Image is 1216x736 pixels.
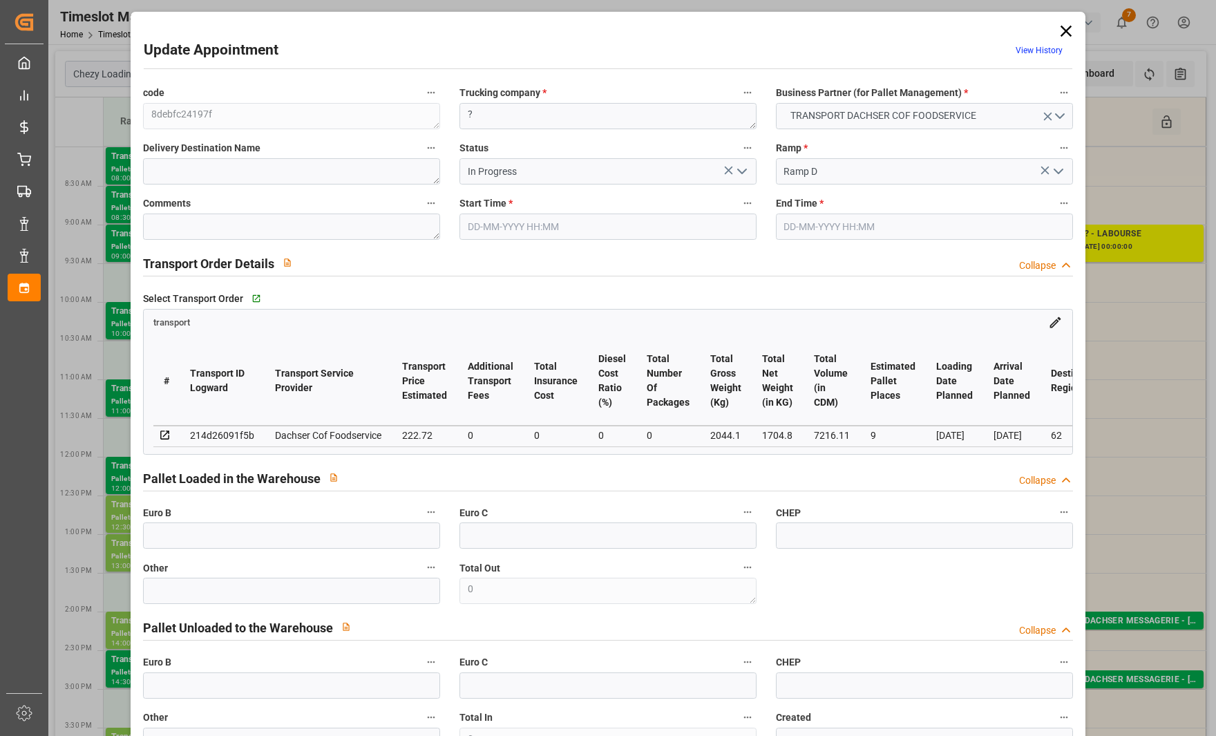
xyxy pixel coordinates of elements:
div: 1704.8 [762,427,793,444]
span: transport [153,317,190,328]
span: CHEP [776,506,801,520]
div: 0 [534,427,578,444]
span: Start Time [459,196,513,211]
th: # [153,337,180,426]
button: open menu [730,161,751,182]
button: Euro C [739,503,757,521]
div: 9 [871,427,915,444]
span: Ramp [776,141,808,155]
h2: Pallet Unloaded to the Warehouse [143,619,333,637]
button: Status [739,139,757,157]
div: Dachser Cof Foodservice [275,427,381,444]
button: Trucking company * [739,84,757,102]
button: open menu [776,103,1073,129]
button: View description [321,464,347,491]
span: Other [143,710,168,725]
button: Euro B [422,503,440,521]
div: 214d26091f5b [190,427,254,444]
span: Euro C [459,506,488,520]
div: 0 [468,427,513,444]
button: View description [274,249,301,276]
button: open menu [1047,161,1067,182]
th: Estimated Pallet Places [860,337,926,426]
button: Start Time * [739,194,757,212]
span: Euro B [143,506,171,520]
button: CHEP [1055,503,1073,521]
th: Total Volume (in CDM) [804,337,860,426]
th: Destination Region [1041,337,1112,426]
button: Delivery Destination Name [422,139,440,157]
span: Status [459,141,488,155]
th: Diesel Cost Ratio (%) [588,337,636,426]
button: Euro B [422,653,440,671]
span: End Time [776,196,824,211]
textarea: ? [459,103,757,129]
textarea: 8debfc24197f [143,103,440,129]
button: Euro C [739,653,757,671]
button: Total In [739,708,757,726]
span: Trucking company [459,86,547,100]
div: Collapse [1019,623,1056,638]
span: Total Out [459,561,500,576]
span: TRANSPORT DACHSER COF FOODSERVICE [783,108,983,123]
button: View description [333,614,359,640]
button: code [422,84,440,102]
input: DD-MM-YYYY HH:MM [776,214,1073,240]
th: Transport ID Logward [180,337,265,426]
span: Delivery Destination Name [143,141,260,155]
th: Additional Transport Fees [457,337,524,426]
button: Business Partner (for Pallet Management) * [1055,84,1073,102]
button: Ramp * [1055,139,1073,157]
div: [DATE] [994,427,1030,444]
div: 222.72 [402,427,447,444]
input: DD-MM-YYYY HH:MM [459,214,757,240]
span: Other [143,561,168,576]
div: 7216.11 [814,427,850,444]
span: Euro B [143,655,171,670]
h2: Pallet Loaded in the Warehouse [143,469,321,488]
button: Comments [422,194,440,212]
th: Transport Service Provider [265,337,392,426]
th: Loading Date Planned [926,337,983,426]
a: View History [1016,46,1063,55]
div: [DATE] [936,427,973,444]
input: Type to search/select [459,158,757,185]
button: Created [1055,708,1073,726]
th: Total Insurance Cost [524,337,588,426]
span: Euro C [459,655,488,670]
a: transport [153,316,190,327]
h2: Transport Order Details [143,254,274,273]
span: Select Transport Order [143,292,243,306]
div: 0 [647,427,690,444]
span: code [143,86,164,100]
button: Total Out [739,558,757,576]
div: 0 [598,427,626,444]
textarea: 0 [459,578,757,604]
th: Transport Price Estimated [392,337,457,426]
button: Other [422,558,440,576]
th: Total Number Of Packages [636,337,700,426]
input: Type to search/select [776,158,1073,185]
th: Total Gross Weight (Kg) [700,337,752,426]
span: Comments [143,196,191,211]
span: CHEP [776,655,801,670]
span: Created [776,710,811,725]
span: Business Partner (for Pallet Management) [776,86,968,100]
div: 2044.1 [710,427,741,444]
button: CHEP [1055,653,1073,671]
h2: Update Appointment [144,39,278,62]
span: Total In [459,710,493,725]
th: Total Net Weight (in KG) [752,337,804,426]
div: Collapse [1019,258,1056,273]
button: Other [422,708,440,726]
div: 62 [1051,427,1102,444]
th: Arrival Date Planned [983,337,1041,426]
button: End Time * [1055,194,1073,212]
div: Collapse [1019,473,1056,488]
